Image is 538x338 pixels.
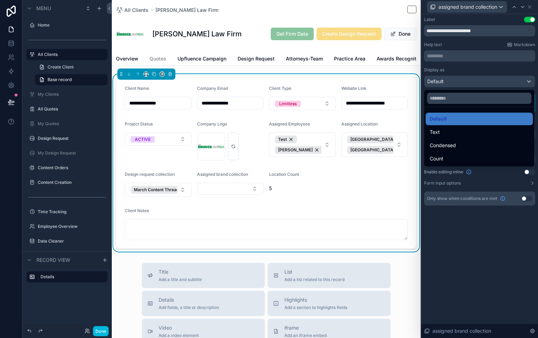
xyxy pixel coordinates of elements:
[341,121,378,127] span: Assigned Location
[159,268,202,275] span: Title
[159,305,219,310] span: Add fields, a title or description
[377,55,423,62] span: Awards Recognition
[430,154,443,163] span: Count
[347,146,453,154] button: Unselect 128
[238,55,275,62] span: Design Request
[135,136,151,143] div: ACTIVE
[48,64,74,70] span: Create Client
[38,150,103,156] label: My Design Request
[278,137,287,142] span: Test
[159,296,219,303] span: Details
[177,52,226,66] a: Upfluence Campaign
[38,22,103,28] label: Home
[334,55,365,62] span: Practice Area
[384,28,416,40] button: Done
[268,291,391,316] button: HighlightsAdd a section to highlights fields
[284,324,327,331] span: iframe
[125,172,175,177] span: Design request collection
[269,132,336,157] button: Select Button
[238,52,275,66] a: Design Request
[430,128,440,136] span: Text
[197,121,227,127] span: Company Logo
[22,268,112,289] div: scrollable content
[131,186,189,194] button: Unselect 37
[275,136,297,143] button: Unselect 66
[38,52,103,57] label: All Clients
[269,185,336,192] span: 5
[93,326,109,336] button: Done
[124,7,148,14] span: All Clients
[177,55,226,62] span: Upfluence Campaign
[341,86,366,91] span: Website Link
[347,136,439,143] button: Unselect 50
[155,7,218,14] a: [PERSON_NAME] Law Firm
[269,86,291,91] span: Client Type
[341,132,408,157] button: Select Button
[125,183,191,197] button: Select Button
[350,147,443,153] span: [GEOGRAPHIC_DATA][PERSON_NAME] Office
[125,208,149,213] span: Client Notes
[430,141,456,150] span: Condensed
[159,324,199,331] span: Video
[142,291,265,316] button: DetailsAdd fields, a title or description
[38,180,103,185] label: Content Creation
[38,165,103,171] label: Content Orders
[269,172,299,177] span: Location Count
[284,305,347,310] span: Add a section to highlights fields
[38,92,103,97] label: My Clients
[38,136,103,141] label: Design Request
[150,55,166,62] span: Quotes
[197,172,248,177] span: Assigned brand collection
[197,86,228,91] span: Company Email
[125,132,191,146] button: Select Button
[36,257,70,264] span: Record view
[350,137,429,142] span: [GEOGRAPHIC_DATA][PERSON_NAME]
[334,52,365,66] a: Practice Area
[125,86,149,91] span: Client Name
[38,224,103,229] label: Employee Overview
[430,115,447,123] span: Default
[35,74,108,85] a: Base record
[116,52,138,66] a: Overview
[286,55,323,62] span: Attorneys-Team
[279,101,297,107] div: Limitless
[36,5,51,12] span: Menu
[38,121,103,127] label: My Quotes
[150,52,166,66] a: Quotes
[48,77,72,82] span: Base record
[35,62,108,73] a: Create Client
[268,263,391,288] button: ListAdd a list related to this record
[116,55,138,62] span: Overview
[134,187,179,193] span: March Content Thread
[125,121,153,127] span: Project Status
[284,268,344,275] span: List
[116,7,148,14] a: All Clients
[377,52,423,66] a: Awards Recognition
[152,29,242,39] h1: [PERSON_NAME] Law Firm
[269,121,310,127] span: Assigned Employees
[269,97,336,110] button: Select Button
[275,146,323,154] button: Unselect 20
[38,106,103,112] label: All Quotes
[41,274,102,280] label: Details
[286,52,323,66] a: Attorneys-Team
[197,183,264,195] button: Select Button
[38,209,103,215] label: Time Tracking
[284,277,344,282] span: Add a list related to this record
[142,263,265,288] button: TitleAdd a title and subtitle
[284,296,347,303] span: Highlights
[38,238,103,244] label: Data Cleaner
[159,277,202,282] span: Add a title and subtitle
